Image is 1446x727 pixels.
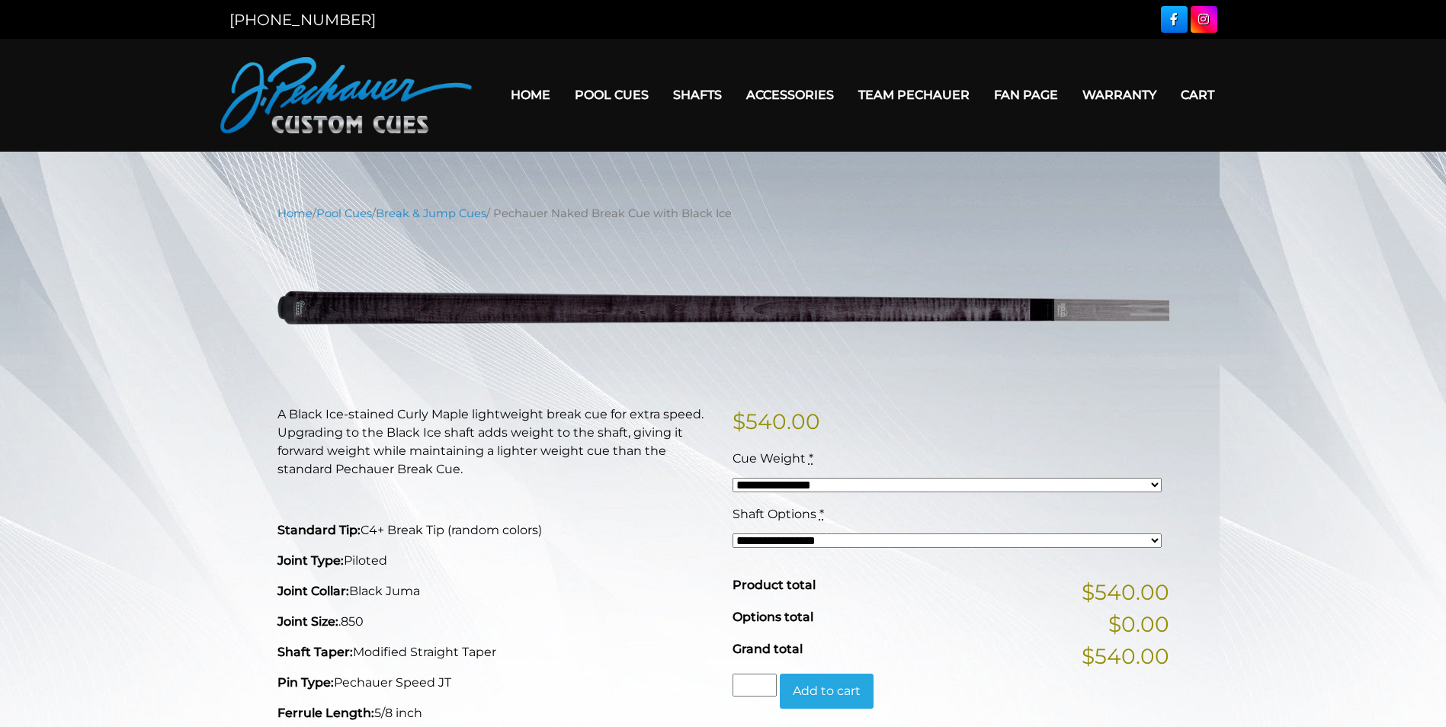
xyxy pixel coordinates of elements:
p: Piloted [277,552,714,570]
span: $540.00 [1082,640,1169,672]
span: Options total [733,610,813,624]
a: Pool Cues [563,75,661,114]
a: Fan Page [982,75,1070,114]
abbr: required [809,451,813,466]
abbr: required [819,507,824,521]
p: .850 [277,613,714,631]
input: Product quantity [733,674,777,697]
img: Pechauer Custom Cues [220,57,472,133]
p: C4+ Break Tip (random colors) [277,521,714,540]
a: [PHONE_NUMBER] [229,11,376,29]
a: Accessories [734,75,846,114]
strong: Pin Type: [277,675,334,690]
a: Shafts [661,75,734,114]
span: $0.00 [1108,608,1169,640]
a: Break & Jump Cues [376,207,486,220]
span: $ [733,408,745,434]
bdi: 540.00 [733,408,820,434]
a: Cart [1169,75,1226,114]
span: Product total [733,578,816,592]
strong: Standard Tip: [277,523,361,537]
a: Home [499,75,563,114]
p: Pechauer Speed JT [277,674,714,692]
img: pechauer-break-naked-black-ice-adjusted-9-28-22.png [277,233,1169,382]
span: $540.00 [1082,576,1169,608]
strong: Joint Size: [277,614,338,629]
a: Warranty [1070,75,1169,114]
p: Modified Straight Taper [277,643,714,661]
strong: Ferrule Length: [277,706,374,720]
nav: Breadcrumb [277,205,1169,222]
strong: Joint Type: [277,553,344,568]
button: Add to cart [780,674,874,709]
a: Pool Cues [316,207,372,220]
p: A Black Ice-stained Curly Maple lightweight break cue for extra speed. Upgrading to the Black Ice... [277,405,714,479]
strong: Shaft Taper: [277,645,353,659]
a: Home [277,207,313,220]
span: Grand total [733,642,803,656]
p: Black Juma [277,582,714,600]
p: 5/8 inch [277,704,714,722]
span: Cue Weight [733,451,806,466]
a: Team Pechauer [846,75,982,114]
strong: Joint Collar: [277,584,349,598]
span: Shaft Options [733,507,816,521]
